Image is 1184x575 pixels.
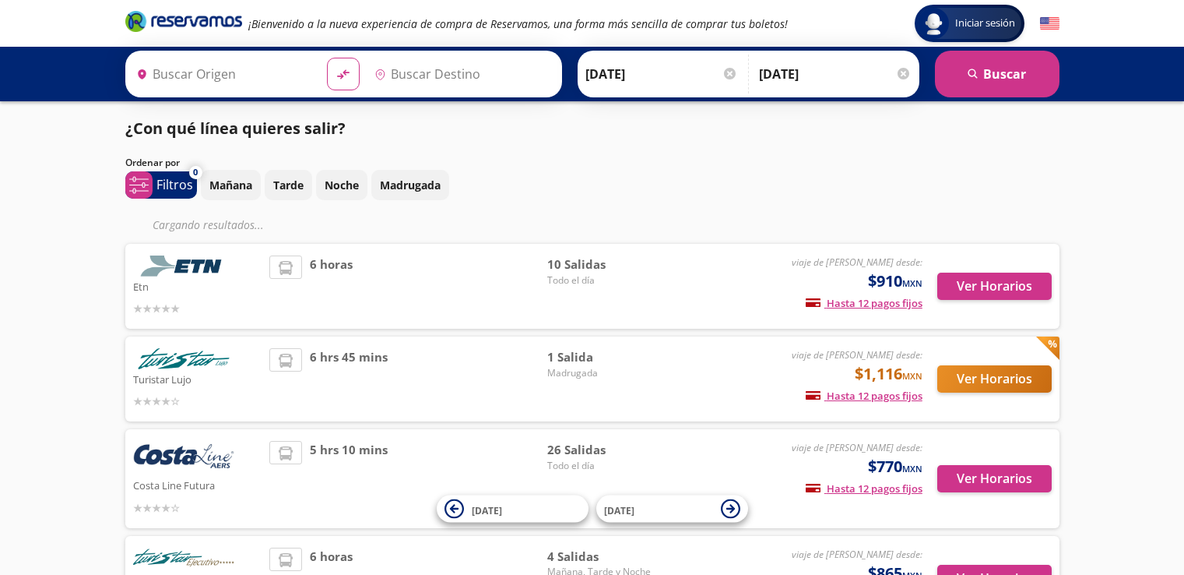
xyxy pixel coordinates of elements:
p: Mañana [209,177,252,193]
em: ¡Bienvenido a la nueva experiencia de compra de Reservamos, una forma más sencilla de comprar tus... [248,16,788,31]
button: Ver Horarios [937,273,1052,300]
input: Buscar Destino [368,55,553,93]
input: Opcional [759,55,912,93]
span: $770 [868,455,922,478]
button: Ver Horarios [937,465,1052,492]
img: Turistar Lujo [133,348,234,369]
p: Madrugada [380,177,441,193]
img: Etn [133,256,234,277]
img: Costa Line Futura [133,441,234,475]
span: 6 hrs 45 mins [310,348,388,410]
em: viaje de [PERSON_NAME] desde: [792,441,922,454]
button: Ver Horarios [937,365,1052,393]
small: MXN [902,277,922,289]
p: Noche [325,177,359,193]
span: 26 Salidas [547,441,656,459]
span: 1 Salida [547,348,656,366]
input: Buscar Origen [130,55,315,93]
button: Tarde [265,170,312,200]
small: MXN [902,370,922,382]
button: [DATE] [437,496,588,523]
img: Turistar Ejecutivo [133,548,234,569]
button: Mañana [201,170,261,200]
span: 6 horas [310,256,353,317]
p: Ordenar por [125,156,180,170]
span: Iniciar sesión [949,16,1021,31]
i: Brand Logo [125,9,242,33]
span: 10 Salidas [547,256,656,273]
span: Hasta 12 pagos fijos [806,389,922,403]
p: Costa Line Futura [133,475,262,494]
p: Tarde [273,177,304,193]
button: Noche [316,170,367,200]
em: Cargando resultados ... [153,217,264,232]
p: Turistar Lujo [133,369,262,388]
button: Buscar [935,51,1059,97]
span: [DATE] [472,503,502,517]
p: ¿Con qué línea quieres salir? [125,117,346,140]
span: 4 Salidas [547,548,656,566]
span: 0 [193,166,198,179]
em: viaje de [PERSON_NAME] desde: [792,256,922,269]
p: Filtros [156,175,193,194]
span: $1,116 [855,362,922,386]
em: viaje de [PERSON_NAME] desde: [792,348,922,362]
small: MXN [902,463,922,474]
input: Elegir Fecha [585,55,738,93]
button: 0Filtros [125,171,197,199]
em: viaje de [PERSON_NAME] desde: [792,548,922,561]
span: Todo el día [547,273,656,287]
a: Brand Logo [125,9,242,37]
span: $910 [868,270,922,293]
span: Hasta 12 pagos fijos [806,482,922,496]
span: [DATE] [604,503,634,517]
button: Madrugada [371,170,449,200]
span: 5 hrs 10 mins [310,441,388,517]
span: Hasta 12 pagos fijos [806,296,922,310]
button: [DATE] [596,496,748,523]
p: Etn [133,277,262,295]
span: Madrugada [547,366,656,380]
span: Todo el día [547,459,656,473]
button: English [1040,14,1059,34]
